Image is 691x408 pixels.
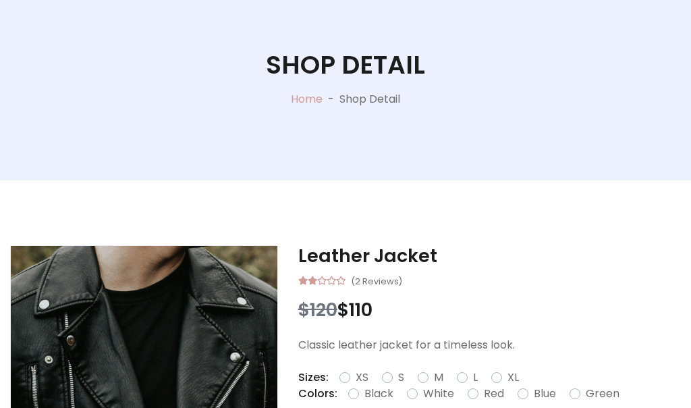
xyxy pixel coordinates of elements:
[349,297,372,322] span: 110
[298,337,681,353] p: Classic leather jacket for a timeless look.
[398,369,404,386] label: S
[484,386,504,402] label: Red
[351,272,402,288] small: (2 Reviews)
[356,369,368,386] label: XS
[534,386,556,402] label: Blue
[298,245,681,267] h3: Leather Jacket
[298,299,681,321] h3: $
[339,91,400,107] p: Shop Detail
[423,386,454,402] label: White
[586,386,619,402] label: Green
[298,297,337,322] span: $120
[434,369,443,386] label: M
[298,386,337,402] p: Colors:
[266,50,425,80] h1: Shop Detail
[291,91,323,107] a: Home
[298,369,329,386] p: Sizes:
[323,91,339,107] p: -
[507,369,519,386] label: XL
[473,369,478,386] label: L
[364,386,393,402] label: Black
